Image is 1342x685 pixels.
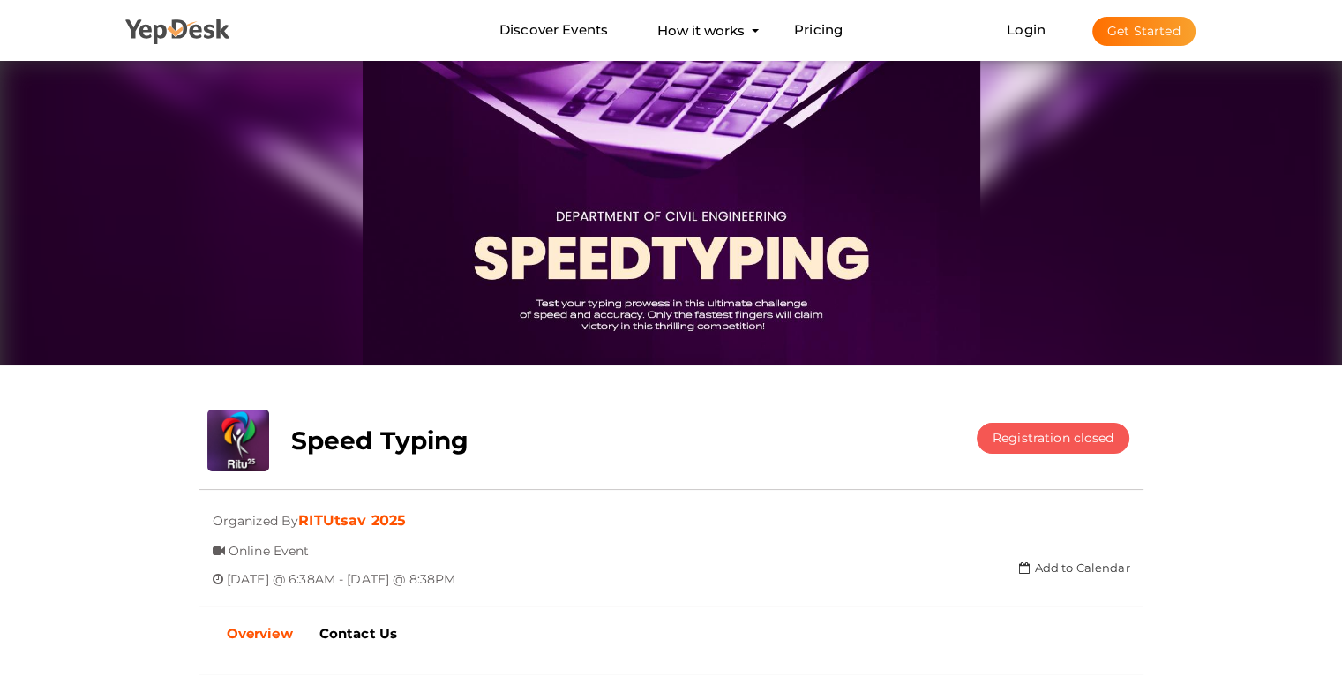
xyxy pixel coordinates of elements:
[227,558,456,587] span: [DATE] @ 6:38AM - [DATE] @ 8:38PM
[794,14,843,47] a: Pricing
[499,14,608,47] a: Discover Events
[207,410,269,471] img: KX9F34QU_small.png
[1007,21,1046,38] a: Login
[652,14,750,47] button: How it works
[291,425,469,455] b: Speed Typing
[1092,17,1196,46] button: Get Started
[213,500,299,529] span: Organized By
[298,512,406,529] a: RITUtsav 2025
[227,625,293,642] b: Overview
[306,612,410,656] a: Contact Us
[214,612,306,656] a: Overview
[1019,561,1129,575] a: Add to Calendar
[319,625,397,642] b: Contact Us
[363,56,980,365] img: HQCHMYCI_normal.png
[229,530,310,559] span: Online Event
[977,423,1130,454] button: Registration closed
